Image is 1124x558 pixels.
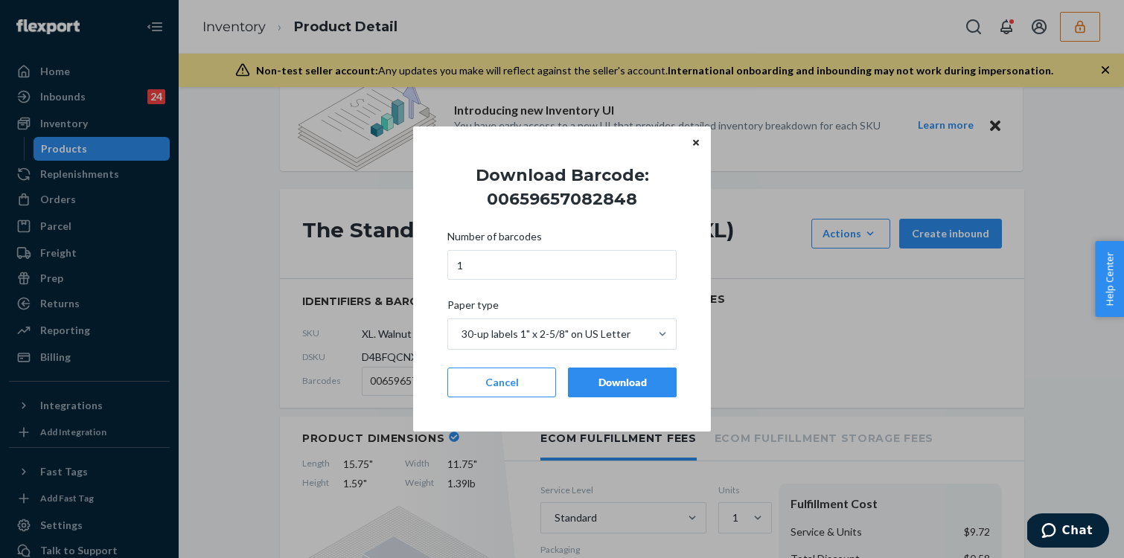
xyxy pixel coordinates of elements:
input: Number of barcodes [447,250,677,280]
h1: Download Barcode: 00659657082848 [435,164,689,211]
input: Paper type30-up labels 1" x 2-5/8" on US Letter [460,327,462,341]
span: Chat [35,10,66,24]
button: Cancel [447,368,556,397]
div: 30-up labels 1" x 2-5/8" on US Letter [462,327,630,341]
button: Close [689,134,703,150]
button: Download [568,368,677,397]
span: Paper type [447,298,499,318]
div: Download [581,375,664,390]
span: Number of barcodes [447,229,542,250]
